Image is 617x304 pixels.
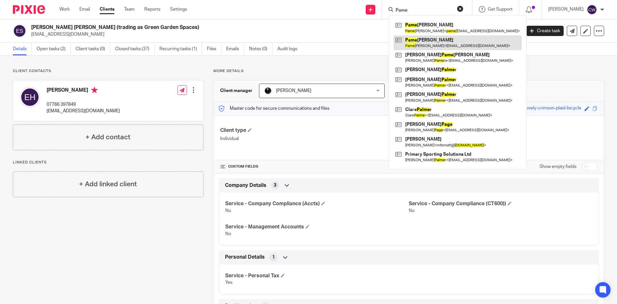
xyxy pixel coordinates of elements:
span: No [225,208,231,213]
a: Open tasks (2) [37,43,71,55]
a: Details [13,43,32,55]
img: svg%3E [587,5,597,15]
i: Primary [91,87,98,93]
span: No [409,208,415,213]
button: Clear [457,5,463,12]
p: [EMAIL_ADDRESS][DOMAIN_NAME] [47,108,120,114]
p: More details [213,69,604,74]
a: Team [124,6,135,13]
a: Emails [226,43,244,55]
h4: Service - Personal Tax [225,272,409,279]
a: Settings [170,6,187,13]
input: Search [395,8,453,14]
h4: [PERSON_NAME] [47,87,120,95]
img: svg%3E [20,87,40,107]
a: Clients [100,6,114,13]
h4: + Add linked client [79,179,137,189]
span: [PERSON_NAME] [276,88,311,93]
a: Create task [526,26,564,36]
span: 3 [274,182,276,189]
a: Audit logs [277,43,302,55]
label: Show empty fields [540,163,577,170]
span: Get Support [488,7,513,12]
p: [PERSON_NAME] [548,6,584,13]
p: 07766 397849 [47,101,120,108]
a: Closed tasks (37) [115,43,155,55]
img: Pixie [13,5,45,14]
span: No [225,232,231,236]
h3: Client manager [220,88,253,94]
a: Client tasks (0) [76,43,110,55]
img: Headshots%20accounting4everything_Poppy%20Jakes%20Photography-2203.jpg [264,87,272,95]
p: [EMAIL_ADDRESS][DOMAIN_NAME] [31,31,517,38]
p: Master code for secure communications and files [219,105,329,112]
h2: [PERSON_NAME] [PERSON_NAME] (trading as Green Garden Spaces) [31,24,420,31]
span: Company Details [225,182,266,189]
a: Recurring tasks (1) [159,43,202,55]
p: Linked clients [13,160,203,165]
a: Files [207,43,221,55]
h4: CUSTOM FIELDS [220,164,409,169]
a: Work [59,6,70,13]
img: svg%3E [13,24,26,38]
a: Reports [144,6,160,13]
p: Client contacts [13,69,203,74]
div: lovely-crimson-plaid-bicycle [525,105,581,112]
p: Individual [220,135,409,142]
span: 1 [272,254,275,261]
span: Yes [225,280,232,285]
h4: Service - Management Accounts [225,224,409,230]
h4: Service - Company Compliance (CT600)) [409,200,592,207]
span: Personal Details [225,254,265,261]
a: Notes (0) [249,43,273,55]
h4: + Add contact [85,132,130,142]
h4: Service - Company Compliance (Accts) [225,200,409,207]
h4: Client type [220,127,409,134]
a: Email [79,6,90,13]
